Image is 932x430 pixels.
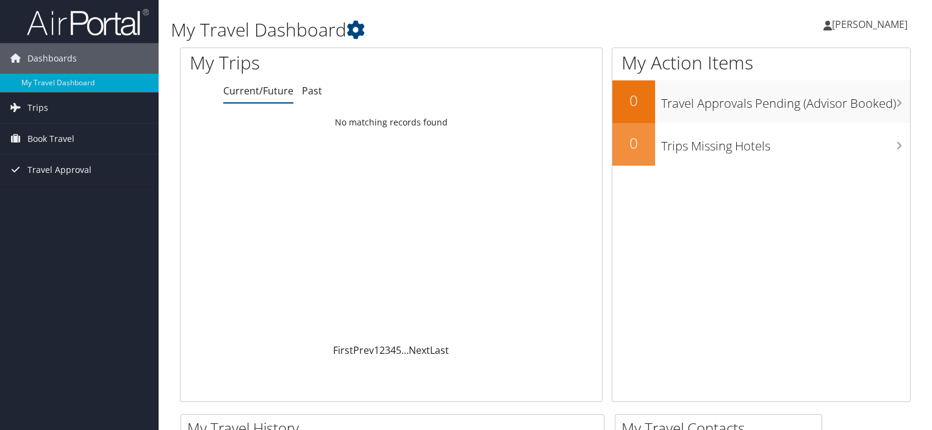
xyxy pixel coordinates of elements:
a: [PERSON_NAME] [823,6,920,43]
a: First [333,344,353,357]
a: 2 [379,344,385,357]
span: [PERSON_NAME] [832,18,908,31]
a: 4 [390,344,396,357]
h1: My Trips [190,50,417,76]
span: Travel Approval [27,155,91,185]
a: Current/Future [223,84,293,97]
h3: Travel Approvals Pending (Advisor Booked) [661,89,910,112]
a: 3 [385,344,390,357]
img: airportal-logo.png [27,8,149,37]
h1: My Action Items [612,50,910,76]
span: … [401,344,409,357]
span: Dashboards [27,43,77,74]
h3: Trips Missing Hotels [661,132,910,155]
h1: My Travel Dashboard [171,17,670,43]
a: Past [302,84,322,97]
a: Next [409,344,430,357]
a: 0Trips Missing Hotels [612,123,910,166]
span: Book Travel [27,124,74,154]
a: 1 [374,344,379,357]
a: 5 [396,344,401,357]
a: 0Travel Approvals Pending (Advisor Booked) [612,80,910,123]
a: Last [430,344,449,357]
span: Trips [27,93,48,123]
a: Prev [353,344,374,357]
td: No matching records found [181,111,602,133]
h2: 0 [612,133,655,153]
h2: 0 [612,90,655,111]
